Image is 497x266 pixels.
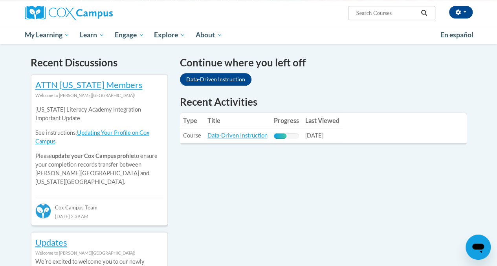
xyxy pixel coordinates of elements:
span: Engage [115,30,144,40]
th: Last Viewed [302,113,343,128]
span: Course [183,132,201,139]
iframe: Button to launch messaging window [466,235,491,260]
a: Data-Driven Instruction [207,132,268,139]
span: En español [440,31,473,39]
img: Cox Campus [25,6,113,20]
span: Learn [80,30,105,40]
span: Explore [154,30,185,40]
a: ATTN [US_STATE] Members [35,79,143,90]
th: Title [204,113,271,128]
button: Search [418,8,430,18]
a: Updates [35,237,67,248]
a: Data-Driven Instruction [180,73,251,86]
a: Learn [75,26,110,44]
div: Progress, % [274,133,286,139]
a: My Learning [20,26,75,44]
div: Please to ensure your completion records transfer between [PERSON_NAME][GEOGRAPHIC_DATA] and [US_... [35,100,163,192]
button: Account Settings [449,6,473,18]
a: En español [435,27,479,43]
h4: Continue where you left off [180,55,467,70]
div: Cox Campus Team [35,198,163,212]
div: Welcome to [PERSON_NAME][GEOGRAPHIC_DATA]! [35,91,163,100]
h4: Recent Discussions [31,55,168,70]
th: Type [180,113,204,128]
span: About [196,30,222,40]
a: About [191,26,227,44]
a: Cox Campus [25,6,166,20]
b: update your Cox Campus profile [52,152,134,159]
a: Explore [149,26,191,44]
h1: Recent Activities [180,95,467,109]
div: Main menu [19,26,479,44]
p: See instructions: [35,128,163,146]
a: Engage [110,26,149,44]
th: Progress [271,113,302,128]
img: Cox Campus Team [35,203,51,219]
p: [US_STATE] Literacy Academy Integration Important Update [35,105,163,123]
div: [DATE] 3:39 AM [35,212,163,220]
div: Welcome to [PERSON_NAME][GEOGRAPHIC_DATA]! [35,249,163,257]
input: Search Courses [355,8,418,18]
span: My Learning [24,30,70,40]
span: [DATE] [305,132,323,139]
a: Updating Your Profile on Cox Campus [35,129,149,145]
